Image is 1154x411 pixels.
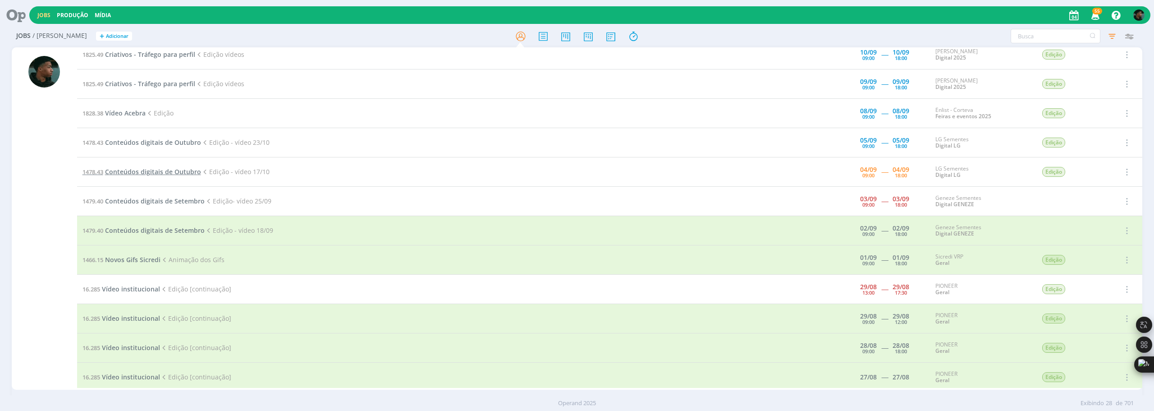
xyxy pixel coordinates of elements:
div: 09:00 [862,85,875,90]
div: 08/09 [893,108,909,114]
span: Conteúdos digitais de Setembro [105,197,205,205]
span: Animação dos Gifs [160,255,224,264]
span: Edição [1042,167,1065,177]
a: 16.285Vídeo institucional [82,285,160,293]
span: Edição - vídeo 18/09 [205,226,273,235]
div: [PERSON_NAME] [935,78,1028,91]
div: 27/08 [860,374,877,380]
a: Feiras e eventos 2025 [935,112,991,120]
span: Edição [146,109,174,117]
div: 05/09 [893,137,909,143]
div: 03/09 [893,196,909,202]
span: 16.285 [82,344,100,352]
div: 09:00 [862,261,875,266]
div: 01/09 [893,254,909,261]
span: Conteúdos digitais de Outubro [105,138,201,147]
img: K [28,56,60,88]
a: Digital GENEZE [935,230,974,237]
span: + [100,32,104,41]
a: 1478.43Conteúdos digitais de Outubro [82,138,201,147]
span: ----- [881,285,888,293]
div: 09:00 [862,349,875,354]
span: ----- [881,109,888,117]
div: Sicredi VRP [935,254,1028,267]
span: Conteúdos digitais de Outubro [105,167,201,176]
span: 1479.40 [82,197,103,205]
div: 09:00 [862,114,875,119]
span: ----- [881,197,888,205]
a: 1825.49Criativos - Tráfego para perfil [82,50,195,59]
div: 29/08 [860,284,877,290]
span: ----- [881,343,888,352]
a: Geral [935,376,949,384]
span: Edição [continuação] [160,343,231,352]
a: 1479.40Conteúdos digitais de Setembro [82,226,205,235]
span: Edição [1042,372,1065,382]
span: 1479.40 [82,226,103,235]
div: 17:30 [895,290,907,295]
span: Adicionar [106,33,128,39]
div: 10/09 [860,49,877,55]
span: 1466.15 [82,256,103,264]
div: 29/08 [893,284,909,290]
a: Digital LG [935,171,961,179]
span: Edição [1042,50,1065,60]
div: 09:00 [862,202,875,207]
a: Geral [935,288,949,296]
a: Jobs [37,11,50,19]
div: 18:00 [895,143,907,148]
div: 18:00 [895,85,907,90]
div: PIONEER [935,371,1028,384]
span: Edição vídeos [195,79,244,88]
div: 05/09 [860,137,877,143]
div: 04/09 [893,166,909,173]
button: Jobs [35,12,53,19]
a: Mídia [95,11,111,19]
a: 1479.40Conteúdos digitais de Setembro [82,197,205,205]
span: 16.285 [82,373,100,381]
span: ----- [881,79,888,88]
span: Vídeo institucional [102,343,160,352]
span: Edição [continuação] [160,285,231,293]
span: de [1116,399,1122,408]
span: 1478.43 [82,168,103,176]
div: 18:00 [895,231,907,236]
a: Produção [57,11,88,19]
span: ----- [881,373,888,381]
span: Edição- vídeo 25/09 [205,197,271,205]
span: Criativos - Tráfego para perfil [105,50,195,59]
div: 18:00 [895,114,907,119]
span: Novos Gifs Sicredi [105,255,160,264]
div: 09/09 [893,79,909,85]
button: Produção [54,12,91,19]
span: Vídeo institucional [102,373,160,381]
span: ----- [881,314,888,323]
div: LG Sementes [935,136,1028,149]
span: Exibindo [1081,399,1104,408]
div: 29/08 [893,313,909,319]
span: Jobs [16,32,31,40]
span: 16.285 [82,285,100,293]
span: Edição [continuação] [160,314,231,323]
span: Edição vídeos [195,50,244,59]
div: PIONEER [935,312,1028,325]
div: 09/09 [860,79,877,85]
span: Vídeo institucional [102,285,160,293]
a: Geral [935,259,949,267]
span: 1828.38 [82,109,103,117]
div: LG Sementes [935,166,1028,179]
div: 28/08 [860,342,877,349]
span: Edição [1042,314,1065,323]
span: Edição [1042,255,1065,265]
div: 09:00 [862,143,875,148]
span: Vídeo Acebra [105,109,146,117]
div: 09:00 [862,173,875,178]
span: 55 [1092,8,1102,14]
div: 18:00 [895,202,907,207]
a: Geral [935,347,949,355]
div: 10/09 [893,49,909,55]
span: ----- [881,50,888,59]
div: 18:00 [895,173,907,178]
a: Digital GENEZE [935,200,974,208]
div: [PERSON_NAME] [935,48,1028,61]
